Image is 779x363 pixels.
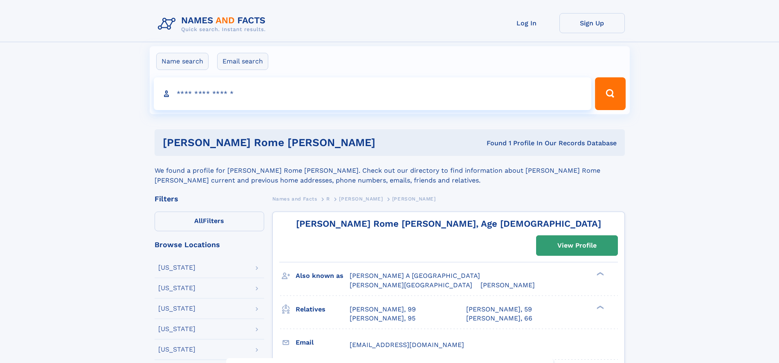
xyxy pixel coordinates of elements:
div: Browse Locations [155,241,264,248]
h1: [PERSON_NAME] Rome [PERSON_NAME] [163,138,431,148]
div: We found a profile for [PERSON_NAME] Rome [PERSON_NAME]. Check out our directory to find informat... [155,156,625,185]
a: Sign Up [559,13,625,33]
a: View Profile [537,236,617,255]
div: ❯ [595,304,604,310]
div: View Profile [557,236,597,255]
span: [PERSON_NAME] [392,196,436,202]
a: [PERSON_NAME] Rome [PERSON_NAME], Age [DEMOGRAPHIC_DATA] [296,219,601,229]
label: Name search [156,53,209,70]
div: Found 1 Profile In Our Records Database [431,139,617,148]
h3: Relatives [296,302,350,316]
a: [PERSON_NAME], 99 [350,305,416,314]
div: Filters [155,195,264,203]
div: [US_STATE] [158,326,195,332]
img: Logo Names and Facts [155,13,272,35]
a: R [326,194,330,204]
span: [PERSON_NAME] A [GEOGRAPHIC_DATA] [350,272,480,280]
span: [PERSON_NAME] [480,281,535,289]
span: R [326,196,330,202]
a: Log In [494,13,559,33]
h3: Email [296,336,350,349]
a: [PERSON_NAME], 59 [466,305,532,314]
a: [PERSON_NAME] [339,194,383,204]
span: [PERSON_NAME] [339,196,383,202]
label: Filters [155,212,264,231]
span: [PERSON_NAME][GEOGRAPHIC_DATA] [350,281,472,289]
button: Search Button [595,77,625,110]
input: search input [154,77,592,110]
h3: Also known as [296,269,350,283]
div: [US_STATE] [158,264,195,271]
a: [PERSON_NAME], 95 [350,314,415,323]
div: [US_STATE] [158,305,195,312]
a: [PERSON_NAME], 66 [466,314,532,323]
span: [EMAIL_ADDRESS][DOMAIN_NAME] [350,341,464,349]
label: Email search [217,53,268,70]
div: [US_STATE] [158,285,195,291]
div: [US_STATE] [158,346,195,353]
a: Names and Facts [272,194,317,204]
div: ❯ [595,271,604,277]
span: All [194,217,203,225]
